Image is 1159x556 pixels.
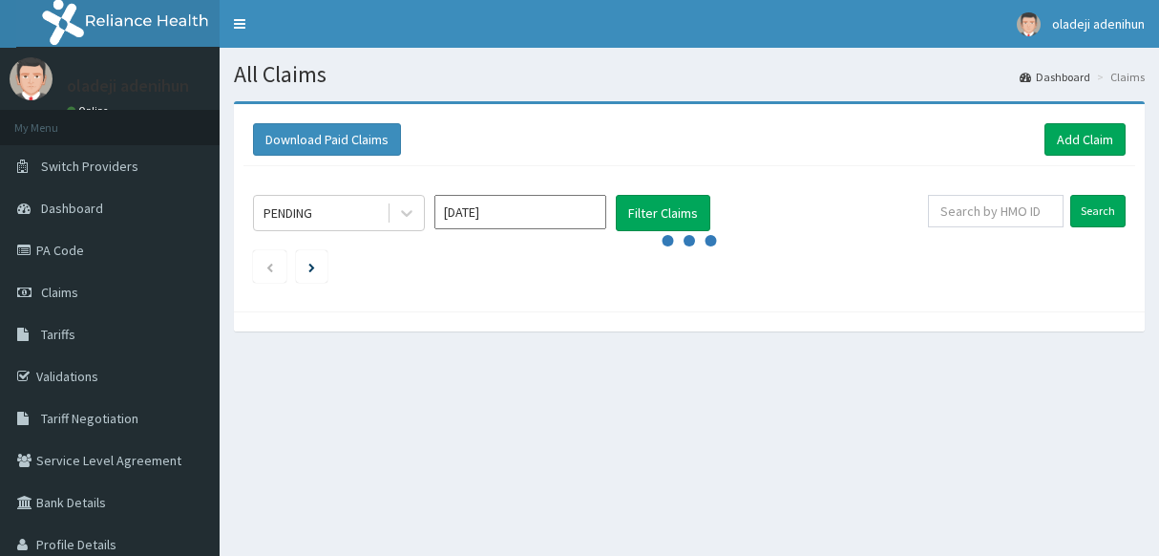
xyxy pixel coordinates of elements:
button: Filter Claims [616,195,710,231]
img: User Image [1017,12,1041,36]
a: Previous page [265,258,274,275]
span: Claims [41,284,78,301]
span: Tariffs [41,326,75,343]
img: User Image [10,57,53,100]
span: Tariff Negotiation [41,410,138,427]
button: Download Paid Claims [253,123,401,156]
a: Online [67,104,113,118]
a: Add Claim [1044,123,1126,156]
input: Select Month and Year [434,195,606,229]
div: PENDING [263,203,312,223]
a: Next page [308,258,315,275]
li: Claims [1092,69,1145,85]
a: Dashboard [1020,69,1090,85]
input: Search [1070,195,1126,227]
h1: All Claims [234,62,1145,87]
span: Switch Providers [41,158,138,175]
span: Dashboard [41,200,103,217]
svg: audio-loading [661,212,718,269]
p: oladeji adenihun [67,77,189,95]
span: oladeji adenihun [1052,15,1145,32]
input: Search by HMO ID [928,195,1064,227]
